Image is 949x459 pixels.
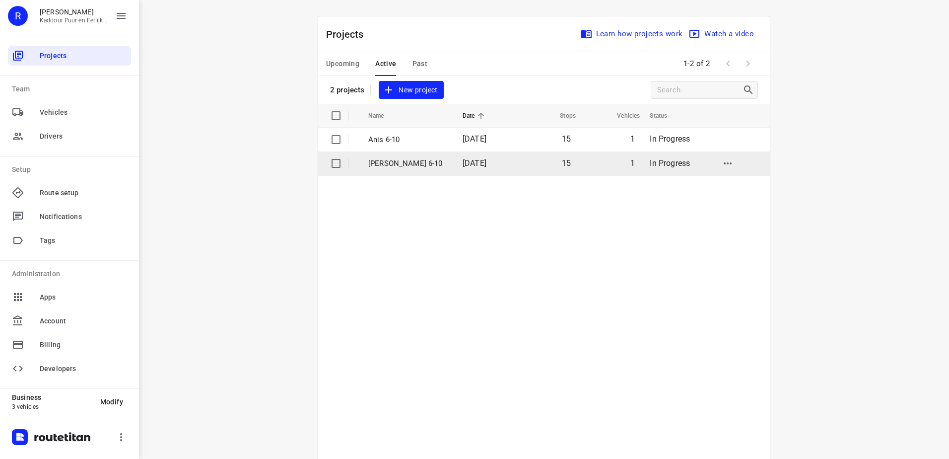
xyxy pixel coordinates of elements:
[12,164,131,175] p: Setup
[326,27,372,42] p: Projects
[463,158,486,168] span: [DATE]
[8,359,131,379] div: Developers
[368,110,397,122] span: Name
[8,335,131,355] div: Billing
[718,54,738,74] span: Previous Page
[650,134,690,144] span: In Progress
[630,158,635,168] span: 1
[100,398,123,406] span: Modify
[547,110,576,122] span: Stops
[679,53,714,75] span: 1-2 of 2
[40,131,127,142] span: Drivers
[657,82,743,98] input: Search projects
[92,393,131,411] button: Modify
[8,311,131,331] div: Account
[562,158,571,168] span: 15
[8,230,131,250] div: Tags
[463,134,486,144] span: [DATE]
[40,235,127,246] span: Tags
[650,158,690,168] span: In Progress
[8,102,131,122] div: Vehicles
[8,6,28,26] div: R
[630,134,635,144] span: 1
[12,269,131,279] p: Administration
[604,110,640,122] span: Vehicles
[379,81,443,99] button: New project
[738,54,758,74] span: Next Page
[12,393,92,401] p: Business
[40,8,107,16] p: Rachid Kaddour
[8,126,131,146] div: Drivers
[8,287,131,307] div: Apps
[40,188,127,198] span: Route setup
[412,58,428,70] span: Past
[385,84,437,96] span: New project
[375,58,396,70] span: Active
[326,58,359,70] span: Upcoming
[368,158,448,169] p: [PERSON_NAME] 6-10
[8,183,131,203] div: Route setup
[368,134,448,146] p: Anis 6-10
[12,84,131,94] p: Team
[40,107,127,118] span: Vehicles
[650,110,680,122] span: Status
[40,292,127,303] span: Apps
[40,316,127,326] span: Account
[40,364,127,374] span: Developers
[40,17,107,24] p: Kaddour Puur en Eerlijk Vlees B.V.
[562,134,571,144] span: 15
[330,85,364,94] p: 2 projects
[12,403,92,410] p: 3 vehicles
[40,51,127,61] span: Projects
[40,340,127,350] span: Billing
[743,84,757,96] div: Search
[40,212,127,222] span: Notifications
[8,207,131,227] div: Notifications
[463,110,488,122] span: Date
[8,46,131,66] div: Projects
